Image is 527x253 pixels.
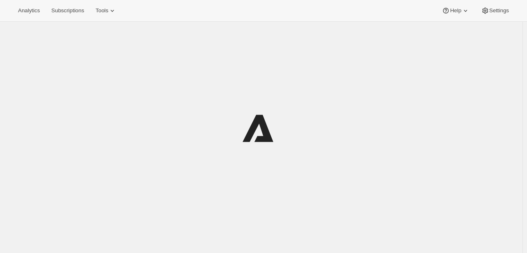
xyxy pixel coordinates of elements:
[46,5,89,16] button: Subscriptions
[450,7,461,14] span: Help
[95,7,108,14] span: Tools
[51,7,84,14] span: Subscriptions
[13,5,45,16] button: Analytics
[476,5,514,16] button: Settings
[489,7,509,14] span: Settings
[18,7,40,14] span: Analytics
[91,5,121,16] button: Tools
[437,5,474,16] button: Help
